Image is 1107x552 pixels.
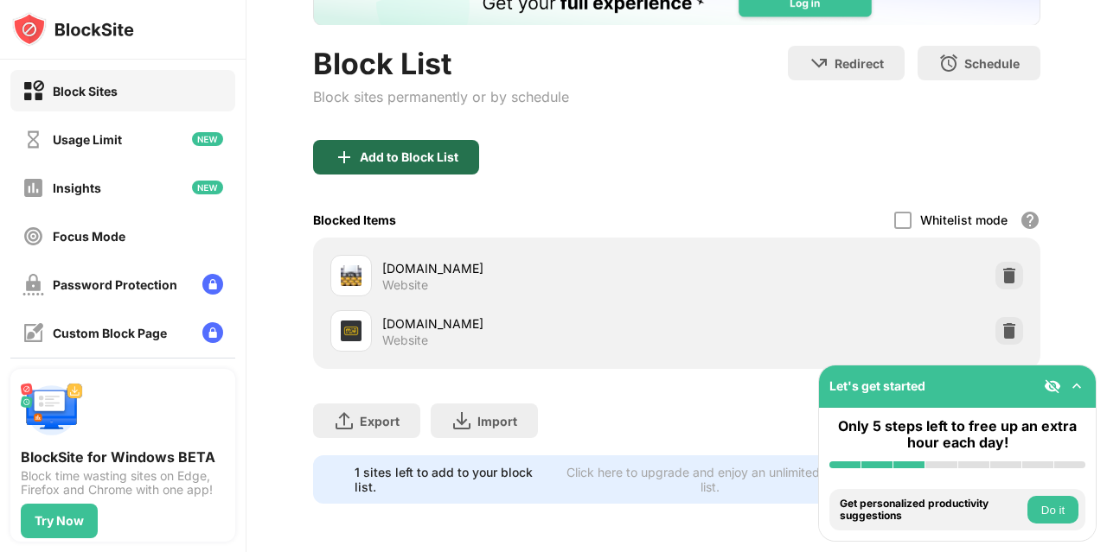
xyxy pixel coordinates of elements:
div: Only 5 steps left to free up an extra hour each day! [829,418,1085,451]
div: Try Now [35,514,84,528]
img: push-desktop.svg [21,379,83,441]
img: new-icon.svg [192,181,223,194]
button: Do it [1027,496,1078,523]
div: Redirect [835,56,884,71]
img: time-usage-off.svg [22,129,44,150]
div: Password Protection [53,277,177,292]
div: Let's get started [829,378,925,393]
div: Import [477,414,517,428]
div: Click here to upgrade and enjoy an unlimited block list. [560,465,860,494]
div: Block time wasting sites on Edge, Firefox and Chrome with one app! [21,469,225,497]
div: Export [360,414,400,428]
div: Block List [313,46,569,81]
img: focus-off.svg [22,225,44,247]
div: Whitelist mode [920,213,1008,227]
img: block-on.svg [22,80,44,102]
div: [DOMAIN_NAME] [382,259,677,277]
img: logo-blocksite.svg [12,12,134,47]
img: password-protection-off.svg [22,274,44,295]
div: Focus Mode [53,229,125,244]
div: BlockSite for Windows BETA [21,448,225,466]
div: Get personalized productivity suggestions [840,498,1023,523]
img: insights-off.svg [22,177,44,199]
div: Custom Block Page [53,326,167,340]
div: Blocked Items [313,213,396,227]
img: favicons [341,265,362,286]
div: Add to Block List [360,150,458,164]
div: Schedule [964,56,1020,71]
div: Block sites permanently or by schedule [313,88,569,105]
div: Usage Limit [53,132,122,147]
img: new-icon.svg [192,132,223,146]
img: lock-menu.svg [202,322,223,343]
img: customize-block-page-off.svg [22,322,44,344]
div: Insights [53,181,101,195]
img: eye-not-visible.svg [1044,378,1061,395]
img: lock-menu.svg [202,274,223,295]
div: 1 sites left to add to your block list. [355,465,550,494]
div: Website [382,277,428,293]
img: favicons [341,320,362,341]
div: [DOMAIN_NAME] [382,314,677,333]
div: Website [382,333,428,348]
img: omni-setup-toggle.svg [1068,378,1085,395]
div: Block Sites [53,84,118,98]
